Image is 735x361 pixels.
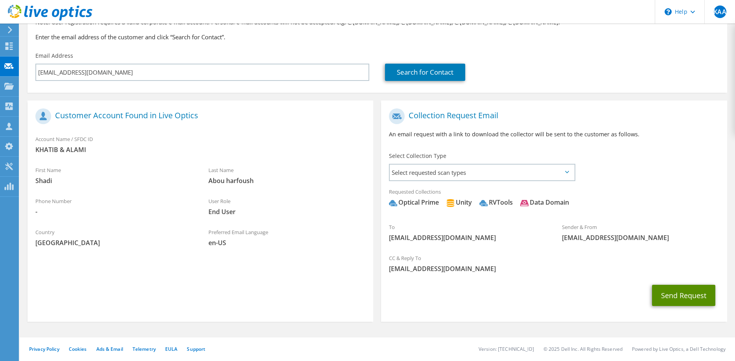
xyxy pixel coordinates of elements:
span: KHATIB & ALAMI [35,145,365,154]
a: Search for Contact [385,64,465,81]
div: Phone Number [28,193,201,220]
span: Select requested scan types [390,165,574,180]
a: EULA [165,346,177,352]
span: End User [208,207,366,216]
a: Cookies [69,346,87,352]
div: Last Name [201,162,374,189]
span: [GEOGRAPHIC_DATA] [35,238,193,247]
div: User Role [201,193,374,220]
label: Select Collection Type [389,152,446,160]
li: © 2025 Dell Inc. All Rights Reserved [543,346,623,352]
div: Preferred Email Language [201,224,374,251]
svg: \n [665,8,672,15]
h3: Enter the email address of the customer and click “Search for Contact”. [35,33,719,41]
span: - [35,207,193,216]
span: Shadi [35,176,193,185]
div: Optical Prime [389,198,439,207]
li: Powered by Live Optics, a Dell Technology [632,346,726,352]
label: Email Address [35,52,73,60]
div: Data Domain [520,198,569,207]
div: To [381,219,554,246]
a: Telemetry [133,346,156,352]
span: [EMAIL_ADDRESS][DOMAIN_NAME] [389,233,546,242]
span: [EMAIL_ADDRESS][DOMAIN_NAME] [562,233,719,242]
a: Privacy Policy [29,346,59,352]
span: en-US [208,238,366,247]
span: [EMAIL_ADDRESS][DOMAIN_NAME] [389,264,719,273]
div: Country [28,224,201,251]
div: CC & Reply To [381,250,727,277]
span: KAA [714,5,726,18]
p: An email request with a link to download the collector will be sent to the customer as follows. [389,130,719,139]
button: Send Request [652,285,715,306]
span: Abou harfoush [208,176,366,185]
h1: Collection Request Email [389,108,715,124]
a: Ads & Email [96,346,123,352]
div: Requested Collections [381,183,727,215]
li: Version: [TECHNICAL_ID] [479,346,534,352]
div: First Name [28,162,201,189]
div: Account Name / SFDC ID [28,131,373,158]
div: RVTools [479,198,513,207]
a: Support [187,346,205,352]
h1: Customer Account Found in Live Optics [35,108,361,124]
div: Unity [446,198,472,207]
div: Sender & From [554,219,727,246]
